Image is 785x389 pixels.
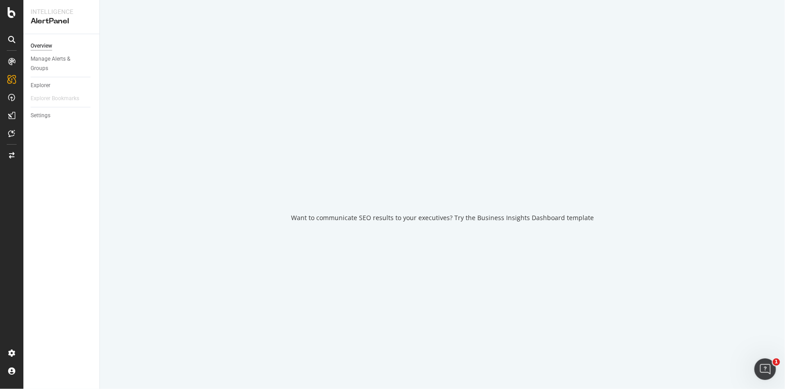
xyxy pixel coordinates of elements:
div: AlertPanel [31,16,92,27]
div: Explorer Bookmarks [31,94,79,103]
a: Manage Alerts & Groups [31,54,93,73]
div: Explorer [31,81,50,90]
div: Manage Alerts & Groups [31,54,85,73]
div: Overview [31,41,52,51]
a: Explorer Bookmarks [31,94,88,103]
div: Want to communicate SEO results to your executives? Try the Business Insights Dashboard template [291,213,594,222]
a: Explorer [31,81,93,90]
span: 1 [773,358,780,366]
iframe: Intercom live chat [754,358,776,380]
div: animation [410,167,475,199]
div: Settings [31,111,50,120]
a: Settings [31,111,93,120]
div: Intelligence [31,7,92,16]
a: Overview [31,41,93,51]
